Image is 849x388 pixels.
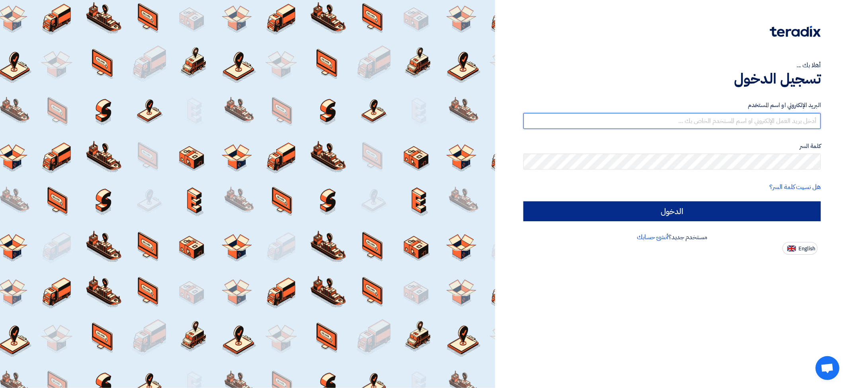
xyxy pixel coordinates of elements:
img: Teradix logo [770,26,821,37]
h1: تسجيل الدخول [523,70,821,88]
input: الدخول [523,201,821,221]
label: كلمة السر [523,142,821,151]
span: English [798,246,815,252]
a: أنشئ حسابك [637,232,668,242]
button: English [783,242,818,255]
a: هل نسيت كلمة السر؟ [770,182,821,192]
label: البريد الإلكتروني او اسم المستخدم [523,101,821,110]
div: مستخدم جديد؟ [523,232,821,242]
img: en-US.png [787,246,796,252]
a: دردشة مفتوحة [816,356,839,380]
div: أهلا بك ... [523,60,821,70]
input: أدخل بريد العمل الإلكتروني او اسم المستخدم الخاص بك ... [523,113,821,129]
